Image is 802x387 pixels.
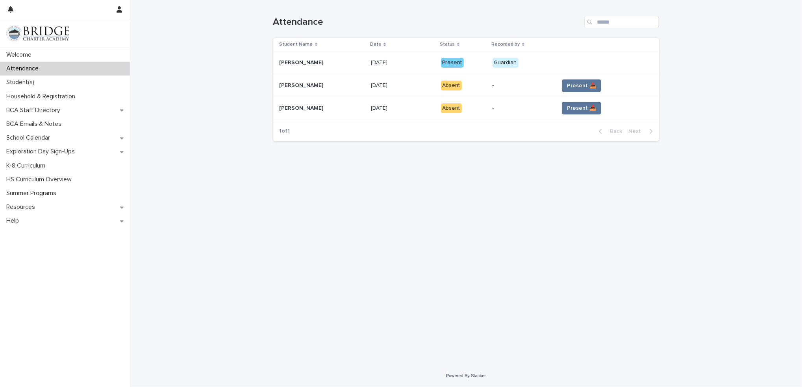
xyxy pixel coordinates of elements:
p: HS Curriculum Overview [3,176,78,183]
button: Next [626,128,659,135]
p: Resources [3,203,41,211]
span: Present 📥 [567,104,596,112]
p: Recorded by [492,40,520,49]
div: Absent [441,103,462,113]
p: [PERSON_NAME] [280,81,325,89]
div: Absent [441,81,462,90]
p: [DATE] [371,103,389,112]
p: 1 of 1 [273,122,296,141]
tr: [PERSON_NAME][PERSON_NAME] [DATE][DATE] PresentGuardian [273,52,659,74]
span: Back [606,129,622,134]
p: BCA Emails & Notes [3,120,68,128]
p: BCA Staff Directory [3,107,67,114]
p: Welcome [3,51,38,59]
span: Next [629,129,646,134]
img: V1C1m3IdTEidaUdm9Hs0 [6,26,69,41]
p: Help [3,217,25,225]
p: [DATE] [371,58,389,66]
p: Summer Programs [3,190,63,197]
p: Student(s) [3,79,41,86]
p: - [493,82,553,89]
div: Present [441,58,464,68]
button: Present 📥 [562,102,601,114]
input: Search [584,16,659,28]
p: Student Name [280,40,313,49]
p: Exploration Day Sign-Ups [3,148,81,155]
p: [PERSON_NAME] [280,58,325,66]
tr: [PERSON_NAME][PERSON_NAME] [DATE][DATE] Absent-Present 📥 [273,74,659,97]
button: Present 📥 [562,79,601,92]
p: Status [440,40,455,49]
p: - [493,105,553,112]
tr: [PERSON_NAME][PERSON_NAME] [DATE][DATE] Absent-Present 📥 [273,97,659,120]
p: [DATE] [371,81,389,89]
p: School Calendar [3,134,56,142]
button: Back [593,128,626,135]
div: Guardian [493,58,519,68]
a: Powered By Stacker [446,373,486,378]
span: Present 📥 [567,82,596,90]
p: Household & Registration [3,93,81,100]
p: [PERSON_NAME] [280,103,325,112]
h1: Attendance [273,17,581,28]
p: Date [370,40,382,49]
p: Attendance [3,65,45,72]
p: K-8 Curriculum [3,162,52,170]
